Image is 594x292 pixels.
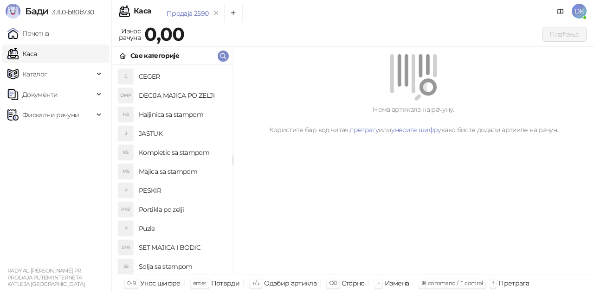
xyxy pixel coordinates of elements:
div: DMP [118,88,133,103]
div: Измена [385,277,409,289]
a: Почетна [7,24,49,43]
button: Add tab [224,4,243,22]
div: Износ рачуна [117,25,142,44]
h4: Majica sa stampom [139,164,225,179]
span: f [492,279,494,286]
h4: DECIJA MAJICA PO ZELJI [139,88,225,103]
span: Документи [22,85,58,104]
a: претрагу [349,126,379,134]
h4: Puzle [139,221,225,236]
span: Бади [25,6,48,17]
h4: Kompletic sa stampom [139,145,225,160]
a: Каса [7,44,37,63]
span: ⌘ command / ⌃ control [421,279,483,286]
span: + [377,279,380,286]
div: Све категорије [130,51,179,61]
div: Претрага [498,277,529,289]
div: PPZ [118,202,133,217]
div: Унос шифре [140,277,181,289]
span: Каталог [22,65,47,83]
div: P [118,221,133,236]
h4: PESKIR [139,183,225,198]
div: MS [118,164,133,179]
div: Продаја 2590 [167,8,208,19]
h4: Portikla po zelji [139,202,225,217]
span: enter [193,279,207,286]
button: remove [210,9,222,17]
div: HS [118,107,133,122]
div: grid [112,65,232,274]
span: DK [572,4,587,19]
h4: SET MAJICA I BODIC [139,240,225,255]
h4: Solja sa stampom [139,259,225,274]
div: P [118,183,133,198]
span: ⌫ [329,279,336,286]
div: Нема артикала на рачуну. Користите бар код читач, или како бисте додали артикле на рачун. [244,104,583,135]
span: ↑/↓ [252,279,259,286]
span: 3.11.0-b80b730 [48,8,94,16]
div: SMI [118,240,133,255]
div: C [118,69,133,84]
small: RADY AL-[PERSON_NAME] PR PRODAJA PUTEM INTERNETA KATLEJA [GEOGRAPHIC_DATA] [7,267,85,287]
a: унесите шифру [391,126,441,134]
a: Документација [553,4,568,19]
h4: JASTUK [139,126,225,141]
div: J [118,126,133,141]
div: Потврди [211,277,240,289]
div: SS [118,259,133,274]
strong: 0,00 [144,23,184,45]
button: Плаћање [542,27,587,42]
div: KS [118,145,133,160]
h4: CEGER [139,69,225,84]
div: Каса [134,7,151,15]
span: 0-9 [127,279,136,286]
div: Одабир артикла [264,277,316,289]
img: Logo [6,4,20,19]
h4: Haljinica sa stampom [139,107,225,122]
div: Сторно [342,277,365,289]
span: Фискални рачуни [22,106,79,124]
